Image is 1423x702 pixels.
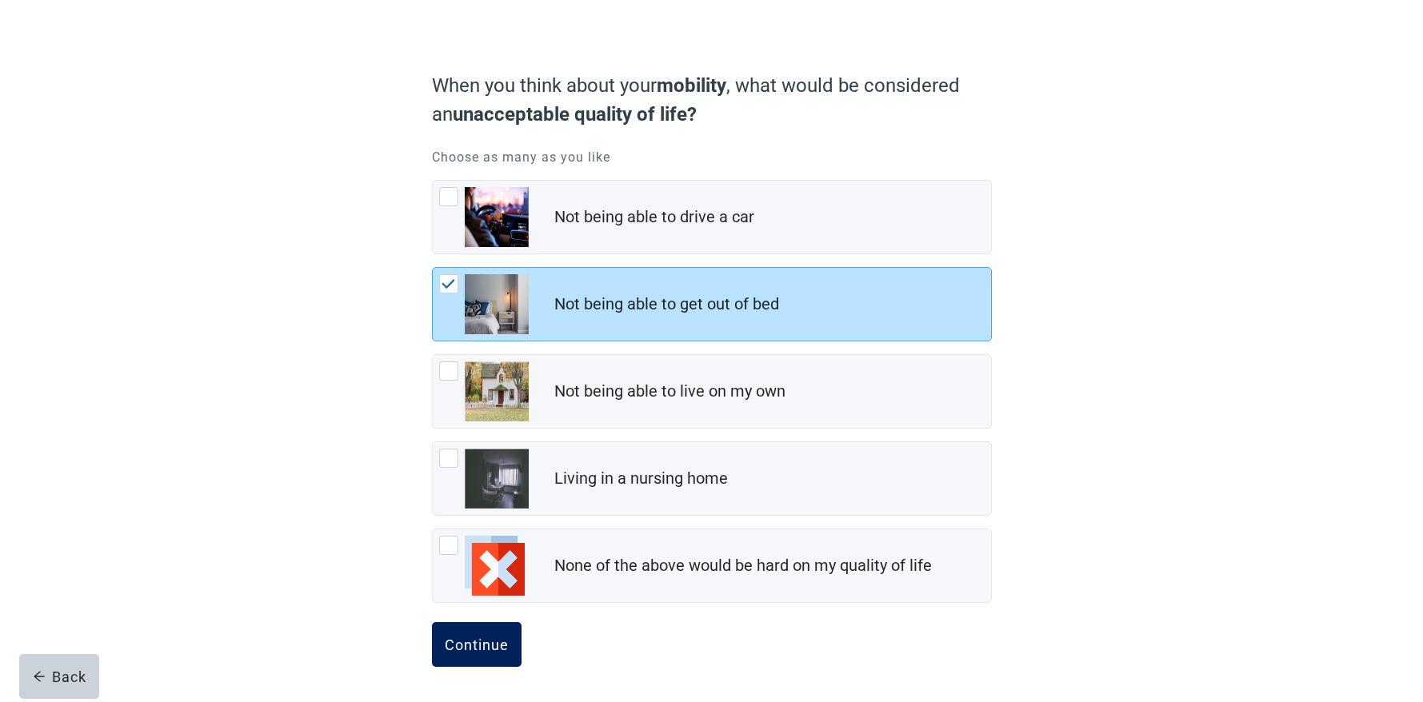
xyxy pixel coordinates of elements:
[33,670,46,683] span: arrow-left
[432,148,992,167] p: Choose as many as you like
[33,668,86,684] div: Back
[432,354,992,429] div: Not being able to live on my own, checkbox, not checked
[432,622,522,667] button: Continue
[432,267,992,341] div: Not being able to get out of bed, checkbox, checked
[432,71,984,129] label: When you think about your , what would be considered an
[554,467,728,490] div: Living in a nursing home
[554,554,932,577] div: None of the above would be hard on my quality of life
[445,636,509,652] div: Continue
[554,380,785,403] div: Not being able to live on my own
[554,293,779,316] div: Not being able to get out of bed
[19,654,99,699] button: arrow-leftBack
[432,441,992,516] div: Living in a nursing home, checkbox, not checked
[432,180,992,254] div: Not being able to drive a car, checkbox, not checked
[554,205,754,229] div: Not being able to drive a car
[453,103,697,126] strong: unacceptable quality of life?
[657,74,726,97] strong: mobility
[432,528,992,603] div: None of the above would be hard on my quality of life, checkbox, not checked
